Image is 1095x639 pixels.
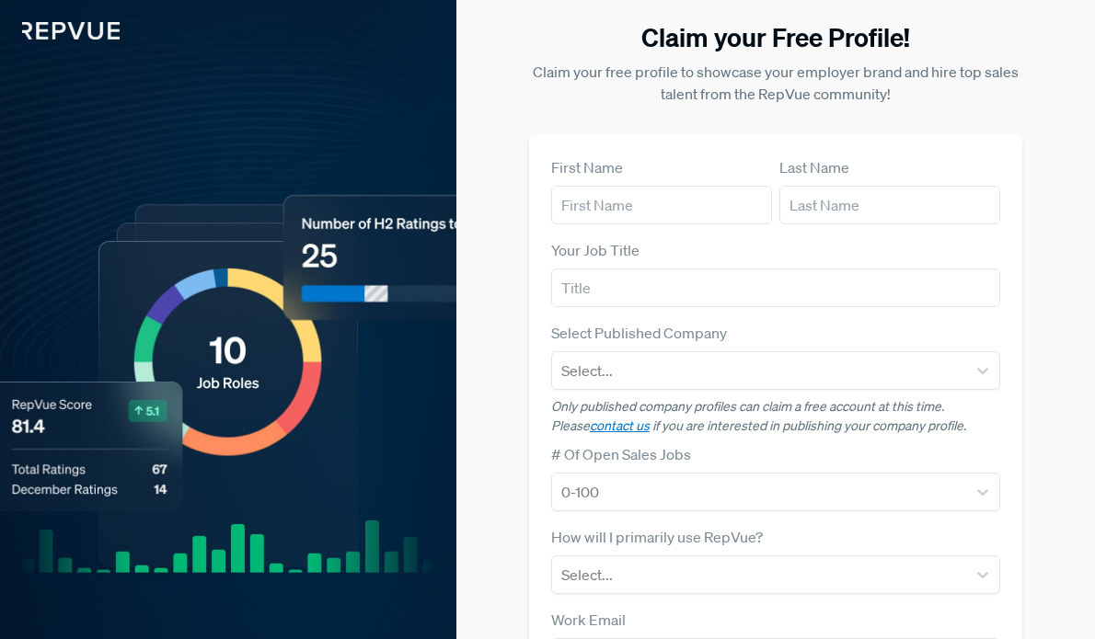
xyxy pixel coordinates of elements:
input: Title [551,268,1000,307]
label: Work Email [551,609,626,631]
h3: Claim your Free Profile! [529,22,1022,53]
label: Your Job Title [551,239,640,261]
input: Last Name [779,186,1000,224]
label: Select Published Company [551,322,727,344]
a: contact us [590,417,650,434]
label: First Name [551,156,623,178]
label: Last Name [779,156,849,178]
p: Only published company profiles can claim a free account at this time. Please if you are interest... [551,397,1000,436]
label: # Of Open Sales Jobs [551,443,691,465]
input: First Name [551,186,772,224]
p: Claim your free profile to showcase your employer brand and hire top sales talent from the RepVue... [529,61,1022,105]
label: How will I primarily use RepVue? [551,526,763,548]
